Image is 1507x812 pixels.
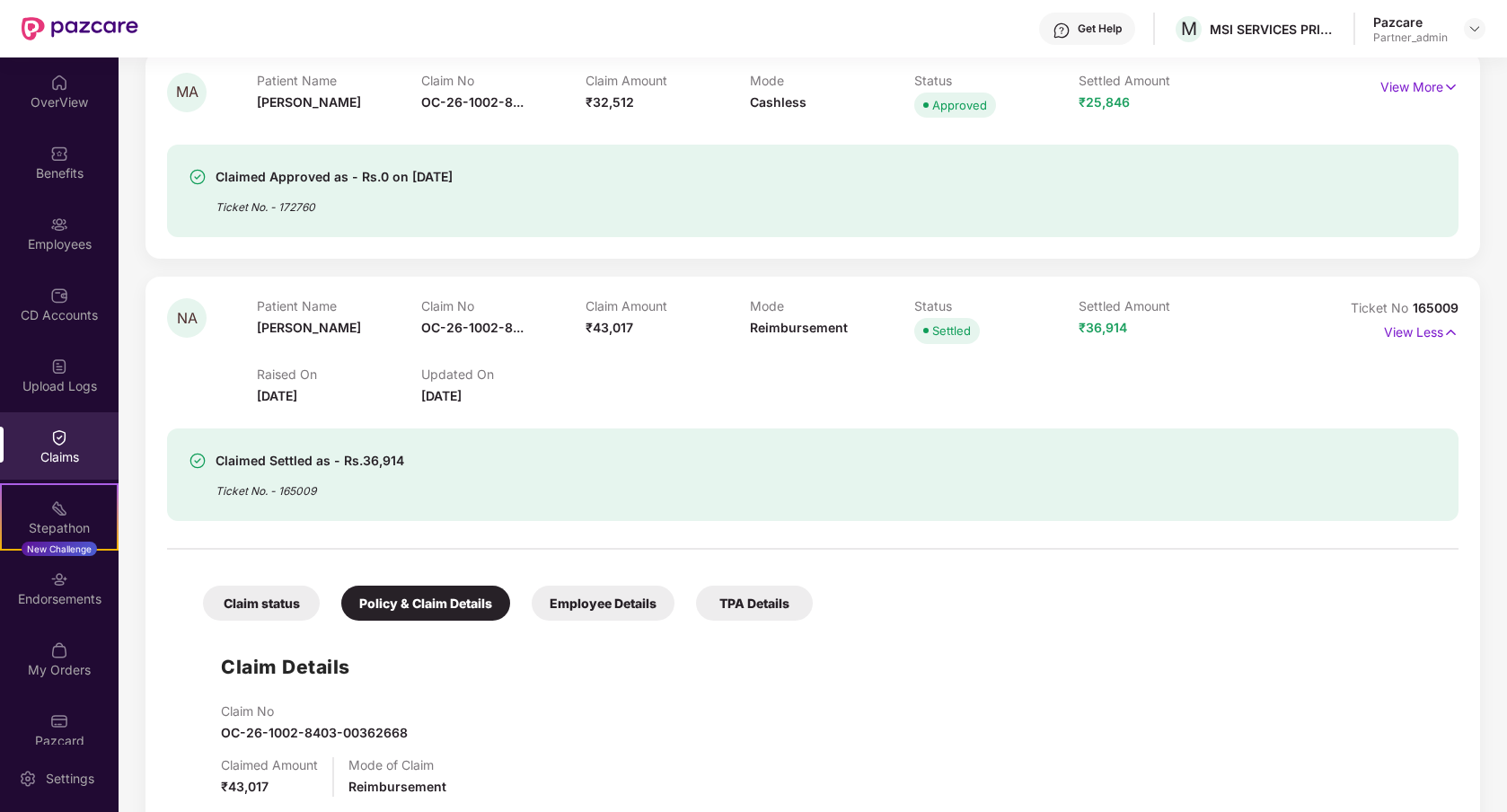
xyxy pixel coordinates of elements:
[1079,298,1243,313] p: Settled Amount
[1351,300,1413,315] span: Ticket No
[1053,22,1071,40] img: svg+xml;base64,PHN2ZyBpZD0iSGVscC0zMngzMiIgeG1sbnM9Imh0dHA6Ly93d3cudzMub3JnLzIwMDAvc3ZnIiB3aWR0aD...
[177,311,198,326] span: NA
[50,570,68,588] img: svg+xml;base64,PHN2ZyBpZD0iRW5kb3JzZW1lbnRzIiB4bWxucz0iaHR0cDovL3d3dy53My5vcmcvMjAwMC9zdmciIHdpZH...
[221,652,350,682] h1: Claim Details
[22,542,97,556] div: New Challenge
[1079,73,1243,88] p: Settled Amount
[421,73,586,88] p: Claim No
[532,586,674,621] div: Employee Details
[257,94,361,110] span: [PERSON_NAME]
[216,450,404,472] div: Claimed Settled as - Rs.36,914
[341,586,510,621] div: Policy & Claim Details
[348,757,446,772] p: Mode of Claim
[1181,18,1197,40] span: M
[1078,22,1122,36] div: Get Help
[1079,94,1130,110] span: ₹25,846
[216,166,453,188] div: Claimed Approved as - Rs.0 on [DATE]
[50,216,68,234] img: svg+xml;base64,PHN2ZyBpZD0iRW1wbG95ZWVzIiB4bWxucz0iaHR0cDovL3d3dy53My5vcmcvMjAwMC9zdmciIHdpZHRoPS...
[50,145,68,163] img: svg+xml;base64,PHN2ZyBpZD0iQmVuZWZpdHMiIHhtbG5zPSJodHRwOi8vd3d3LnczLm9yZy8yMDAwL3N2ZyIgd2lkdGg9Ij...
[1443,322,1459,342] img: svg+xml;base64,PHN2ZyB4bWxucz0iaHR0cDovL3d3dy53My5vcmcvMjAwMC9zdmciIHdpZHRoPSIxNyIgaGVpZ2h0PSIxNy...
[421,94,524,110] span: OC-26-1002-8...
[216,472,404,499] div: Ticket No. - 165009
[257,73,421,88] p: Patient Name
[257,298,421,313] p: Patient Name
[257,366,421,382] p: Raised On
[421,298,586,313] p: Claim No
[50,357,68,375] img: svg+xml;base64,PHN2ZyBpZD0iVXBsb2FkX0xvZ3MiIGRhdGEtbmFtZT0iVXBsb2FkIExvZ3MiIHhtbG5zPSJodHRwOi8vd3...
[221,725,408,740] span: OC-26-1002-8403-00362668
[750,298,914,313] p: Mode
[50,287,68,304] img: svg+xml;base64,PHN2ZyBpZD0iQ0RfQWNjb3VudHMiIGRhdGEtbmFtZT0iQ0QgQWNjb3VudHMiIHhtbG5zPSJodHRwOi8vd3...
[421,320,524,335] span: OC-26-1002-8...
[348,779,446,794] span: Reimbursement
[750,94,806,110] span: Cashless
[1380,73,1459,97] p: View More
[50,499,68,517] img: svg+xml;base64,PHN2ZyB4bWxucz0iaHR0cDovL3d3dy53My5vcmcvMjAwMC9zdmciIHdpZHRoPSIyMSIgaGVpZ2h0PSIyMC...
[932,96,987,114] div: Approved
[1384,318,1459,342] p: View Less
[586,320,633,335] span: ₹43,017
[50,74,68,92] img: svg+xml;base64,PHN2ZyBpZD0iSG9tZSIgeG1sbnM9Imh0dHA6Ly93d3cudzMub3JnLzIwMDAvc3ZnIiB3aWR0aD0iMjAiIG...
[50,428,68,446] img: svg+xml;base64,PHN2ZyBpZD0iQ2xhaW0iIHhtbG5zPSJodHRwOi8vd3d3LnczLm9yZy8yMDAwL3N2ZyIgd2lkdGg9IjIwIi...
[22,17,138,40] img: New Pazcare Logo
[176,84,198,100] span: MA
[914,73,1079,88] p: Status
[221,757,318,772] p: Claimed Amount
[257,320,361,335] span: [PERSON_NAME]
[216,188,453,216] div: Ticket No. - 172760
[221,703,408,719] p: Claim No
[696,586,813,621] div: TPA Details
[1079,320,1127,335] span: ₹36,914
[1413,300,1459,315] span: 165009
[50,712,68,730] img: svg+xml;base64,PHN2ZyBpZD0iUGF6Y2FyZCIgeG1sbnM9Imh0dHA6Ly93d3cudzMub3JnLzIwMDAvc3ZnIiB3aWR0aD0iMj...
[189,452,207,470] img: svg+xml;base64,PHN2ZyBpZD0iU3VjY2Vzcy0zMngzMiIgeG1sbnM9Imh0dHA6Ly93d3cudzMub3JnLzIwMDAvc3ZnIiB3aW...
[750,73,914,88] p: Mode
[932,322,971,340] div: Settled
[40,770,100,788] div: Settings
[421,388,462,403] span: [DATE]
[586,73,750,88] p: Claim Amount
[189,168,207,186] img: svg+xml;base64,PHN2ZyBpZD0iU3VjY2Vzcy0zMngzMiIgeG1sbnM9Imh0dHA6Ly93d3cudzMub3JnLzIwMDAvc3ZnIiB3aW...
[1210,21,1335,38] div: MSI SERVICES PRIVATE LIMITED
[586,94,634,110] span: ₹32,512
[421,366,586,382] p: Updated On
[1373,31,1448,45] div: Partner_admin
[750,320,848,335] span: Reimbursement
[1373,13,1448,31] div: Pazcare
[257,388,297,403] span: [DATE]
[914,298,1079,313] p: Status
[1467,22,1482,36] img: svg+xml;base64,PHN2ZyBpZD0iRHJvcGRvd24tMzJ4MzIiIHhtbG5zPSJodHRwOi8vd3d3LnczLm9yZy8yMDAwL3N2ZyIgd2...
[586,298,750,313] p: Claim Amount
[221,779,269,794] span: ₹43,017
[50,641,68,659] img: svg+xml;base64,PHN2ZyBpZD0iTXlfT3JkZXJzIiBkYXRhLW5hbWU9Ik15IE9yZGVycyIgeG1sbnM9Imh0dHA6Ly93d3cudz...
[2,519,117,537] div: Stepathon
[19,770,37,788] img: svg+xml;base64,PHN2ZyBpZD0iU2V0dGluZy0yMHgyMCIgeG1sbnM9Imh0dHA6Ly93d3cudzMub3JnLzIwMDAvc3ZnIiB3aW...
[1443,77,1459,97] img: svg+xml;base64,PHN2ZyB4bWxucz0iaHR0cDovL3d3dy53My5vcmcvMjAwMC9zdmciIHdpZHRoPSIxNyIgaGVpZ2h0PSIxNy...
[203,586,320,621] div: Claim status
